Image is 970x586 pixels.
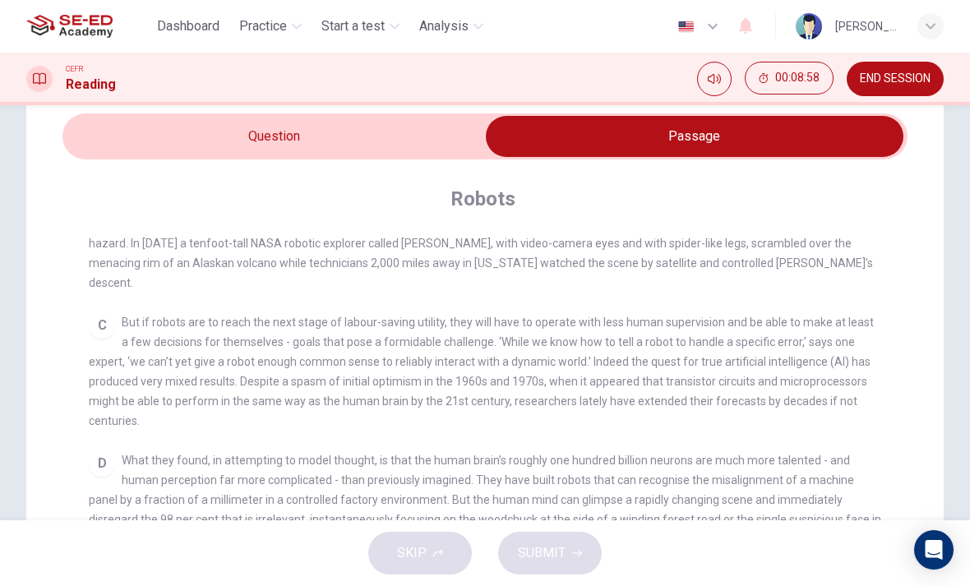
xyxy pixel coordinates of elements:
[914,530,954,570] div: Open Intercom Messenger
[66,75,116,95] h1: Reading
[89,316,874,427] span: But if robots are to reach the next stage of labour-saving utility, they will have to operate wit...
[150,12,226,41] button: Dashboard
[157,16,219,36] span: Dashboard
[66,63,83,75] span: CEFR
[745,62,834,95] button: 00:08:58
[89,450,115,477] div: D
[450,186,515,212] h4: Robots
[847,62,944,96] button: END SESSION
[89,454,881,565] span: What they found, in attempting to model thought, is that the human brain’s roughly one hundred bi...
[26,10,113,43] img: SE-ED Academy logo
[697,62,732,96] div: Mute
[321,16,385,36] span: Start a test
[233,12,308,41] button: Practice
[89,312,115,339] div: C
[745,62,834,96] div: Hide
[860,72,931,85] span: END SESSION
[315,12,406,41] button: Start a test
[239,16,287,36] span: Practice
[419,16,469,36] span: Analysis
[835,16,898,36] div: [PERSON_NAME]
[796,13,822,39] img: Profile picture
[26,10,150,43] a: SE-ED Academy logo
[413,12,490,41] button: Analysis
[676,21,696,33] img: en
[775,72,820,85] span: 00:08:58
